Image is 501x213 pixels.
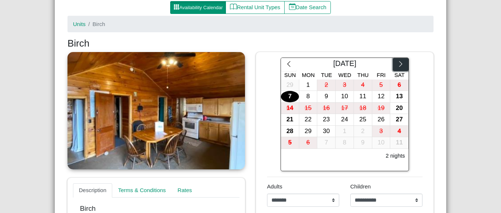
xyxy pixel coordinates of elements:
div: 7 [281,91,299,102]
div: 11 [390,137,408,148]
button: 5 [281,137,299,149]
div: 21 [281,114,299,125]
button: 17 [336,103,354,114]
button: 24 [336,114,354,126]
span: Adults [267,183,282,190]
button: calendar dateDate Search [284,1,331,14]
button: 4 [390,126,409,137]
button: chevron left [281,58,297,71]
span: Tue [321,72,332,78]
div: 2 [317,80,335,91]
button: 22 [299,114,318,126]
div: 13 [390,91,408,102]
a: Rates [172,183,198,198]
button: 12 [372,91,391,103]
button: 10 [372,137,391,149]
button: 3 [372,126,391,137]
div: 8 [299,91,317,102]
div: 29 [299,126,317,137]
div: 27 [390,114,408,125]
button: 1 [336,126,354,137]
button: 25 [354,114,372,126]
button: 19 [372,103,391,114]
button: 1 [299,80,318,91]
button: 8 [336,137,354,149]
div: 3 [336,80,354,91]
div: 9 [354,137,372,148]
button: 3 [336,80,354,91]
button: 6 [299,137,318,149]
button: 9 [317,91,336,103]
button: 14 [281,103,299,114]
button: 23 [317,114,336,126]
h3: Birch [67,38,434,49]
button: 20 [390,103,409,114]
div: 29 [281,80,299,91]
span: Birch [92,21,105,27]
div: 26 [372,114,390,125]
span: Wed [339,72,351,78]
button: 7 [317,137,336,149]
button: 11 [390,137,409,149]
button: 16 [317,103,336,114]
button: 2 [354,126,372,137]
button: 6 [390,80,409,91]
div: [DATE] [297,58,393,71]
a: Units [73,21,85,27]
button: bookRental Unit Types [226,1,285,14]
span: Sat [394,72,405,78]
span: Sun [284,72,296,78]
div: 1 [336,126,354,137]
a: Terms & Conditions [112,183,172,198]
a: Description [73,183,112,198]
div: 7 [317,137,335,148]
button: 8 [299,91,318,103]
button: 11 [354,91,372,103]
button: grid3x3 gap fillAvailability Calendar [170,1,226,14]
button: 4 [354,80,372,91]
svg: book [230,3,237,10]
div: 6 [299,137,317,148]
button: 27 [390,114,409,126]
div: 17 [336,103,354,114]
div: 25 [354,114,372,125]
svg: chevron right [397,60,404,67]
div: 24 [336,114,354,125]
h6: 2 nights [385,153,405,159]
button: 10 [336,91,354,103]
span: Fri [377,72,385,78]
div: 15 [299,103,317,114]
div: 9 [317,91,335,102]
span: Children [350,183,371,190]
button: 13 [390,91,409,103]
button: 5 [372,80,391,91]
svg: grid3x3 gap fill [173,4,179,10]
svg: chevron left [285,60,292,67]
div: 23 [317,114,335,125]
div: 12 [372,91,390,102]
button: 28 [281,126,299,137]
button: 9 [354,137,372,149]
div: 10 [372,137,390,148]
span: Thu [357,72,369,78]
svg: calendar date [289,3,296,10]
button: 30 [317,126,336,137]
button: 18 [354,103,372,114]
div: 22 [299,114,317,125]
button: 7 [281,91,299,103]
button: 26 [372,114,391,126]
